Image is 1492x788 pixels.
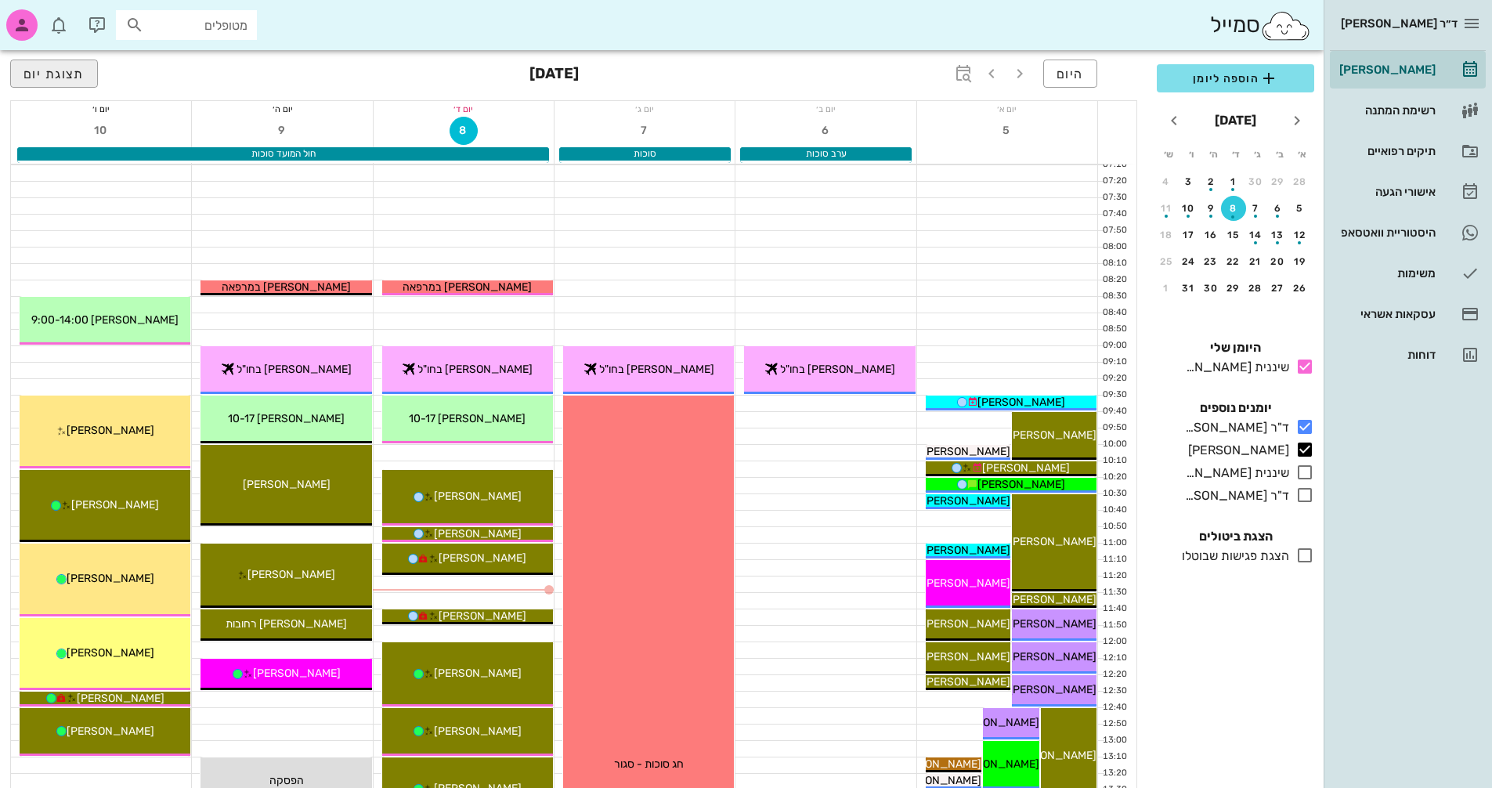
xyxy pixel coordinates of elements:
[1198,196,1223,221] button: 9
[1336,226,1436,239] div: היסטוריית וואטסאפ
[1288,276,1313,301] button: 26
[10,60,98,88] button: תצוגת יום
[923,494,1010,508] span: [PERSON_NAME]
[1266,176,1291,187] div: 29
[630,124,659,137] span: 7
[67,725,154,738] span: [PERSON_NAME]
[1221,203,1246,214] div: 8
[1176,203,1201,214] div: 10
[409,412,526,425] span: [PERSON_NAME] 10-17
[1336,267,1436,280] div: משימות
[434,725,522,738] span: [PERSON_NAME]
[1098,750,1130,764] div: 13:10
[1169,69,1302,88] span: הוספה ליומן
[1336,308,1436,320] div: עסקאות אשראי
[630,117,659,145] button: 7
[434,527,522,540] span: [PERSON_NAME]
[1198,283,1223,294] div: 30
[1182,441,1289,460] div: [PERSON_NAME]
[1098,504,1130,517] div: 10:40
[923,675,1010,689] span: [PERSON_NAME]
[1043,60,1097,88] button: היום
[1009,749,1096,762] span: [PERSON_NAME]
[1336,145,1436,157] div: תיקים רפואיים
[1288,169,1313,194] button: 28
[1225,141,1245,168] th: ד׳
[1176,276,1201,301] button: 31
[1243,276,1268,301] button: 28
[1221,249,1246,274] button: 22
[1098,240,1130,254] div: 08:00
[812,117,840,145] button: 6
[923,617,1010,631] span: [PERSON_NAME]
[402,363,533,376] span: [PERSON_NAME] בחו"ל ✈️
[1336,63,1436,76] div: [PERSON_NAME]
[1198,176,1223,187] div: 2
[894,757,981,771] span: [PERSON_NAME]
[1288,203,1313,214] div: 5
[226,617,347,631] span: [PERSON_NAME] רחובות
[1266,222,1291,248] button: 13
[1154,169,1179,194] button: 4
[1221,230,1246,240] div: 15
[1330,336,1486,374] a: דוחות
[1098,520,1130,533] div: 10:50
[87,124,115,137] span: 10
[1221,276,1246,301] button: 29
[1266,230,1291,240] div: 13
[1243,283,1268,294] div: 28
[71,498,159,511] span: [PERSON_NAME]
[1157,399,1314,417] h4: יומנים נוספים
[403,280,532,294] span: [PERSON_NAME] במרפאה
[894,774,981,787] span: [PERSON_NAME]
[1157,527,1314,546] h4: הצגת ביטולים
[1057,67,1084,81] span: היום
[1198,222,1223,248] button: 16
[1009,650,1096,663] span: [PERSON_NAME]
[1179,486,1289,505] div: ד"ר [PERSON_NAME]
[1330,255,1486,292] a: משימות
[1176,176,1201,187] div: 3
[735,101,916,117] div: יום ב׳
[1176,547,1289,566] div: הצגת פגישות שבוטלו
[923,544,1010,557] span: [PERSON_NAME]
[1221,176,1246,187] div: 1
[1098,701,1130,714] div: 12:40
[923,445,1010,458] span: [PERSON_NAME]
[812,124,840,137] span: 6
[1154,196,1179,221] button: 11
[1098,685,1130,698] div: 12:30
[1098,405,1130,418] div: 09:40
[1198,249,1223,274] button: 23
[1098,257,1130,270] div: 08:10
[1330,51,1486,89] a: [PERSON_NAME]
[228,412,345,425] span: [PERSON_NAME] 10-17
[1330,132,1486,170] a: תיקים רפואיים
[247,568,335,581] span: [PERSON_NAME]
[1243,169,1268,194] button: 30
[1176,249,1201,274] button: 24
[1157,338,1314,357] h4: היומן שלי
[1154,276,1179,301] button: 1
[1180,141,1201,168] th: ו׳
[1330,214,1486,251] a: היסטוריית וואטסאפ
[614,757,684,771] span: חג סוכות - סגור
[1288,283,1313,294] div: 26
[1098,537,1130,550] div: 11:00
[434,490,522,503] span: [PERSON_NAME]
[1098,487,1130,501] div: 10:30
[555,101,735,117] div: יום ג׳
[977,396,1065,409] span: [PERSON_NAME]
[1198,256,1223,267] div: 23
[634,148,656,159] span: סוכות
[269,124,297,137] span: 9
[1176,196,1201,221] button: 10
[269,117,297,145] button: 9
[1221,196,1246,221] button: 8
[1288,176,1313,187] div: 28
[1198,230,1223,240] div: 16
[1154,222,1179,248] button: 18
[583,363,714,376] span: [PERSON_NAME] בחו"ל ✈️
[1292,141,1313,168] th: א׳
[192,101,372,117] div: יום ה׳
